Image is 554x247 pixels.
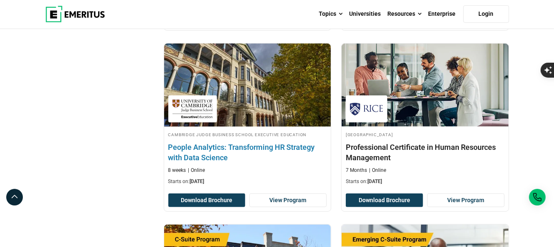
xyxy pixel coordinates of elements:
[168,193,246,208] button: Download Brochure
[168,142,327,163] h4: People Analytics: Transforming HR Strategy with Data Science
[427,193,505,208] a: View Program
[346,178,505,185] p: Starts on:
[346,167,367,174] p: 7 Months
[188,167,205,174] p: Online
[369,167,386,174] p: Online
[155,39,339,131] img: People Analytics: Transforming HR Strategy with Data Science | Online Data Science and Analytics ...
[463,5,509,23] a: Login
[249,193,327,208] a: View Program
[350,100,383,118] img: Rice University
[168,178,327,185] p: Starts on:
[164,44,331,189] a: Data Science and Analytics Course by Cambridge Judge Business School Executive Education - Novemb...
[367,179,382,184] span: [DATE]
[168,131,327,138] h4: Cambridge Judge Business School Executive Education
[172,100,213,118] img: Cambridge Judge Business School Executive Education
[346,193,423,208] button: Download Brochure
[190,179,204,184] span: [DATE]
[342,44,509,127] img: Professional Certificate in Human Resources Management | Online Human Resources Course
[346,131,505,138] h4: [GEOGRAPHIC_DATA]
[342,44,509,189] a: Human Resources Course by Rice University - December 11, 2025 Rice University [GEOGRAPHIC_DATA] P...
[168,167,186,174] p: 8 weeks
[346,142,505,163] h4: Professional Certificate in Human Resources Management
